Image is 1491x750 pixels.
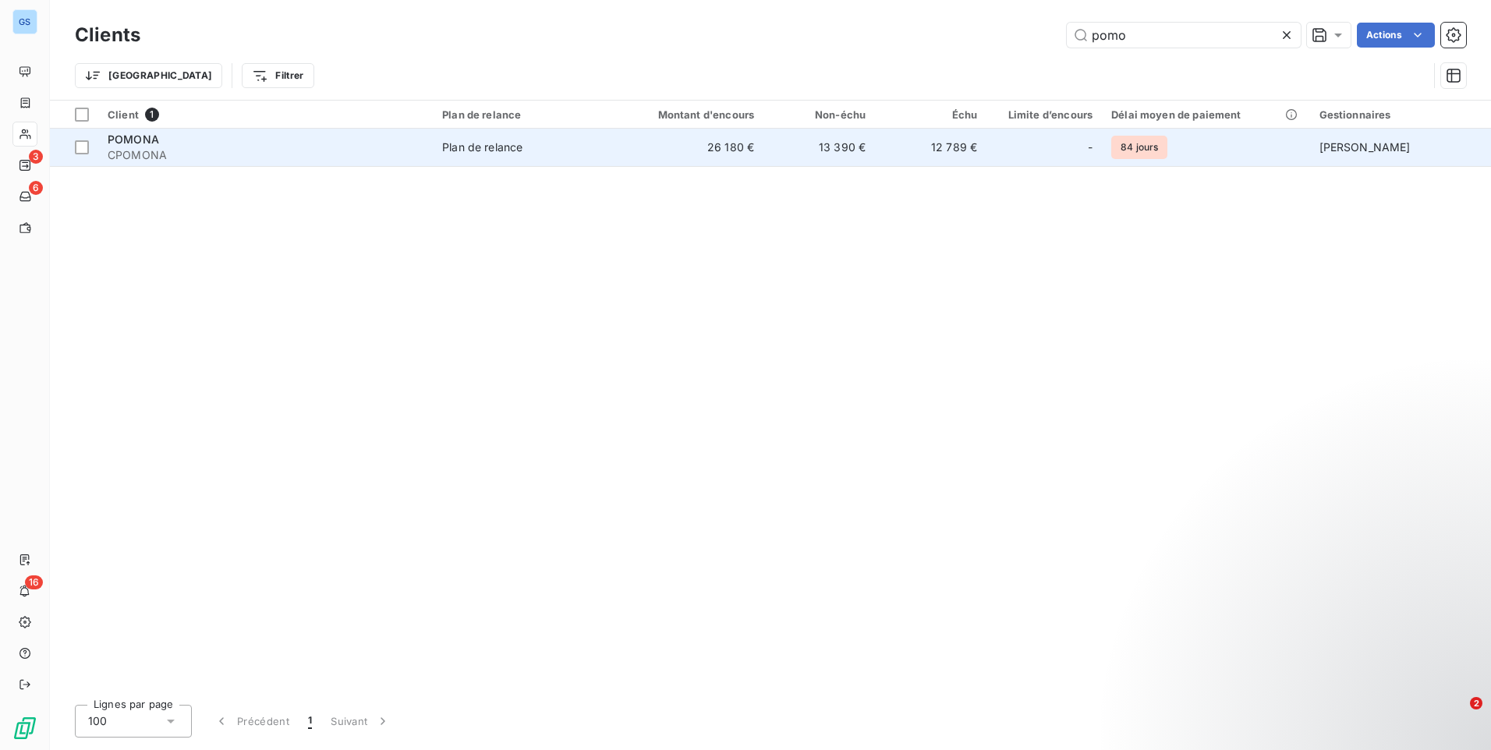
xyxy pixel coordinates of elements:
[145,108,159,122] span: 1
[29,181,43,195] span: 6
[1438,697,1475,734] iframe: Intercom live chat
[204,705,299,738] button: Précédent
[763,129,875,166] td: 13 390 €
[108,147,423,163] span: CPOMONA
[1319,108,1482,121] div: Gestionnaires
[308,713,312,729] span: 1
[108,108,139,121] span: Client
[1319,140,1411,154] span: [PERSON_NAME]
[321,705,400,738] button: Suivant
[1067,23,1301,48] input: Rechercher
[299,705,321,738] button: 1
[1088,140,1093,155] span: -
[12,9,37,34] div: GS
[108,133,159,146] span: POMONA
[12,716,37,741] img: Logo LeanPay
[884,108,977,121] div: Échu
[442,108,604,121] div: Plan de relance
[996,108,1093,121] div: Limite d’encours
[623,108,754,121] div: Montant d'encours
[1470,697,1482,709] span: 2
[773,108,866,121] div: Non-échu
[29,150,43,164] span: 3
[1179,599,1491,708] iframe: Intercom notifications message
[88,713,107,729] span: 100
[1111,136,1167,159] span: 84 jours
[614,129,763,166] td: 26 180 €
[75,63,222,88] button: [GEOGRAPHIC_DATA]
[442,140,522,155] div: Plan de relance
[242,63,313,88] button: Filtrer
[1357,23,1435,48] button: Actions
[875,129,986,166] td: 12 789 €
[1111,108,1300,121] div: Délai moyen de paiement
[75,21,140,49] h3: Clients
[25,575,43,589] span: 16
